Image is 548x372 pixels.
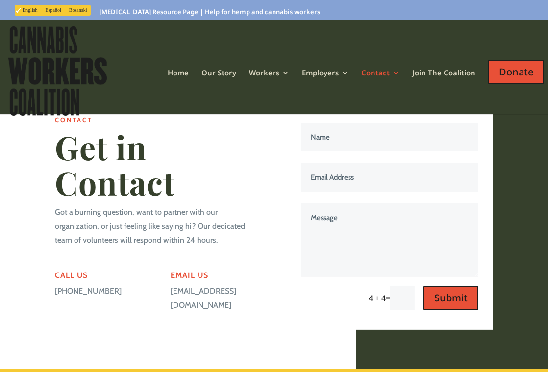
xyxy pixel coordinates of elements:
span: English [23,7,38,13]
a: Contact [361,69,399,102]
button: Submit [423,286,478,310]
a: Workers [249,69,289,102]
a: Donate [488,50,544,110]
a: Join The Coalition [412,69,475,102]
span: Donate [488,60,544,84]
span: 4 + 4 [369,293,386,303]
input: Name [301,123,478,151]
a: English [15,6,42,14]
p: = [363,286,415,310]
img: Cannabis Workers Coalition [6,24,109,118]
span: Call Us [55,271,88,280]
span: Email Us [171,271,208,280]
p: [PHONE_NUMBER] [55,284,147,298]
a: Our Story [201,69,236,102]
span: Get in Contact [55,125,175,204]
span: Contact [55,116,93,124]
p: [EMAIL_ADDRESS][DOMAIN_NAME] [171,284,262,313]
a: Home [168,69,189,102]
a: [MEDICAL_DATA] Resource Page | Help for hemp and cannabis workers [100,9,320,20]
a: Español [42,6,65,14]
input: Email Address [301,163,478,192]
span: Español [46,7,61,13]
a: Bosanski [65,6,91,14]
span: Bosanski [69,7,87,13]
p: Got a burning question, want to partner with our organization, or just feeling like saying hi? Ou... [55,205,252,248]
a: Employers [302,69,349,102]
